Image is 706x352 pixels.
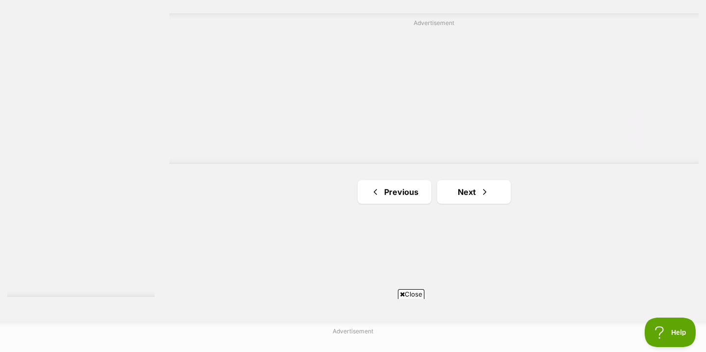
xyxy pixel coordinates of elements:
[169,180,699,204] nav: Pagination
[645,318,696,347] iframe: Help Scout Beacon - Open
[437,180,511,204] a: Next page
[175,303,532,347] iframe: Advertisement
[196,31,672,154] iframe: Advertisement
[358,180,431,204] a: Previous page
[169,13,699,164] div: Advertisement
[398,289,424,299] span: Close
